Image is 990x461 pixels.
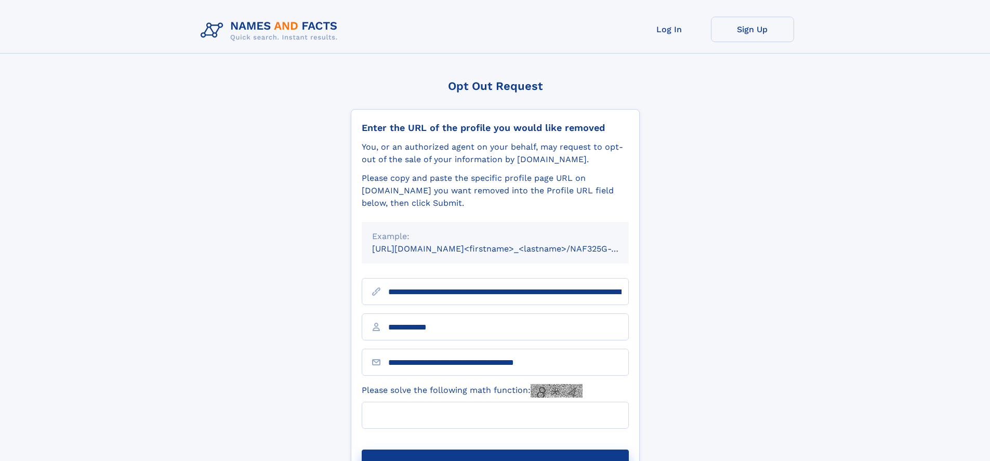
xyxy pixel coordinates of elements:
[362,384,583,398] label: Please solve the following math function:
[362,172,629,209] div: Please copy and paste the specific profile page URL on [DOMAIN_NAME] you want removed into the Pr...
[628,17,711,42] a: Log In
[372,244,649,254] small: [URL][DOMAIN_NAME]<firstname>_<lastname>/NAF325G-xxxxxxxx
[362,122,629,134] div: Enter the URL of the profile you would like removed
[351,80,640,93] div: Opt Out Request
[362,141,629,166] div: You, or an authorized agent on your behalf, may request to opt-out of the sale of your informatio...
[196,17,346,45] img: Logo Names and Facts
[372,230,618,243] div: Example:
[711,17,794,42] a: Sign Up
